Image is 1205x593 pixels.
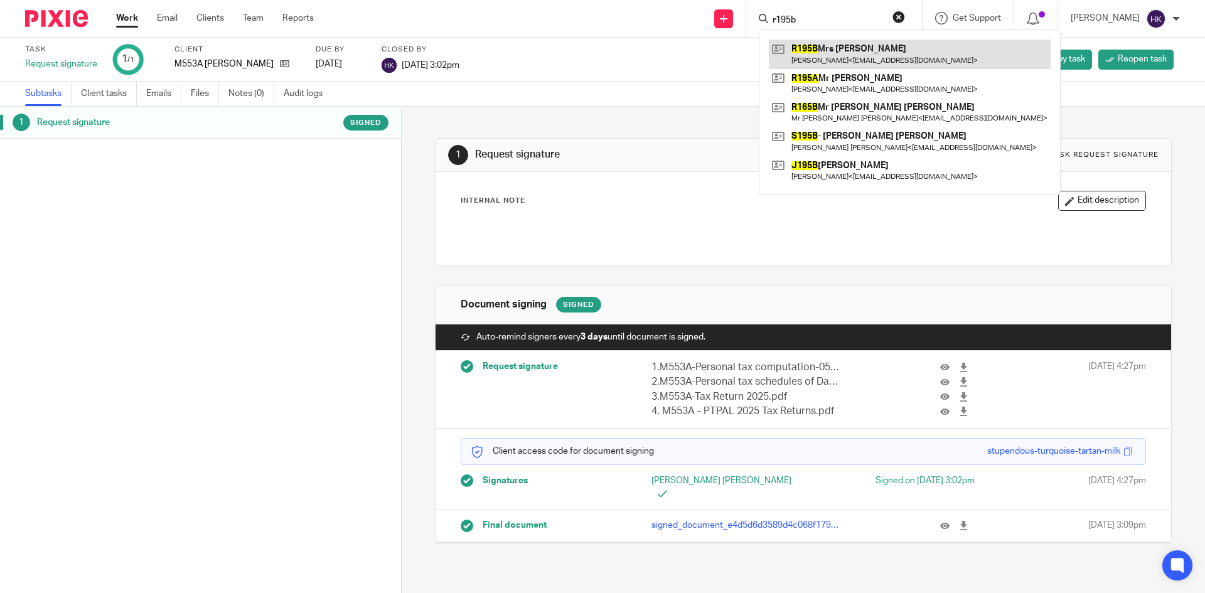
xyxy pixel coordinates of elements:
[475,148,830,161] h1: Request signature
[651,360,841,375] p: 1.M553A-Personal tax computation-05.04.2025.pdf
[81,82,137,106] a: Client tasks
[556,297,601,313] div: Signed
[483,360,558,373] span: Request signature
[25,82,72,106] a: Subtasks
[350,117,382,128] span: Signed
[651,404,841,419] p: 4. M553A - PTPAL 2025 Tax Returns.pdf
[282,12,314,24] a: Reports
[25,45,97,55] label: Task
[651,519,841,532] p: signed_document_e4d5d6d3589d4c068f1795257fb2183d.pdf
[243,12,264,24] a: Team
[25,58,97,70] div: Request signature
[228,82,274,106] a: Notes (0)
[157,12,178,24] a: Email
[316,58,366,70] div: [DATE]
[37,113,272,132] h1: Request signature
[402,60,459,69] span: [DATE] 3:02pm
[483,519,547,532] span: Final document
[987,445,1120,457] div: stupendous-turquoise-tartan-milk
[174,45,300,55] label: Client
[1071,12,1140,24] p: [PERSON_NAME]
[127,56,134,63] small: /1
[146,82,181,106] a: Emails
[1088,360,1146,419] span: [DATE] 4:27pm
[471,445,654,457] p: Client access code for document signing
[1146,9,1166,29] img: svg%3E
[892,11,905,23] button: Clear
[651,375,841,389] p: 2.M553A-Personal tax schedules of Data-05.04.2025.pdf
[116,12,138,24] a: Work
[316,45,366,55] label: Due by
[476,331,705,343] span: Auto-remind signers every until document is signed.
[13,114,30,131] div: 1
[122,52,134,67] div: 1
[1046,53,1085,65] span: Copy task
[651,474,803,500] p: [PERSON_NAME] [PERSON_NAME]
[1058,191,1146,211] button: Edit description
[1049,150,1159,160] div: Task request signature
[1088,519,1146,532] span: [DATE] 3:09pm
[382,45,459,55] label: Closed by
[771,15,884,26] input: Search
[191,82,219,106] a: Files
[174,58,274,70] p: M553A [PERSON_NAME]
[25,10,88,27] img: Pixie
[651,390,841,404] p: 3.M553A-Tax Return 2025.pdf
[382,58,397,73] img: svg%3E
[284,82,332,106] a: Audit logs
[1098,50,1174,70] a: Reopen task
[196,12,224,24] a: Clients
[448,145,468,165] div: 1
[483,474,528,487] span: Signatures
[823,474,975,487] div: Signed on [DATE] 3:02pm
[461,298,547,311] h1: Document signing
[581,333,608,341] strong: 3 days
[1088,474,1146,500] span: [DATE] 4:27pm
[461,196,525,206] p: Internal Note
[953,14,1001,23] span: Get Support
[1118,53,1167,65] span: Reopen task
